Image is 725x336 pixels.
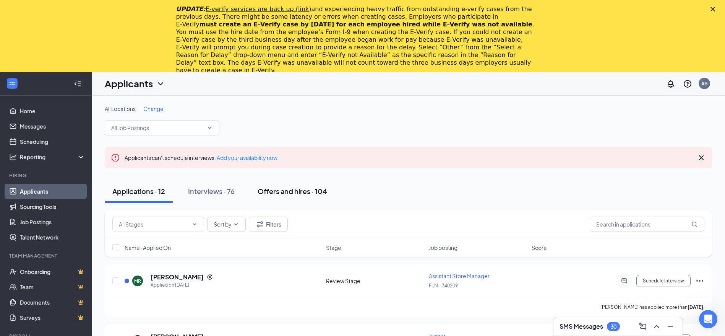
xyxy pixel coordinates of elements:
[699,310,717,328] iframe: Intercom live chat
[9,172,84,179] div: Hiring
[429,272,490,279] span: Assistant Store Manager
[636,275,691,287] button: Schedule Interview
[600,304,704,310] p: [PERSON_NAME] has applied more than .
[691,221,697,227] svg: MagnifyingGlass
[249,217,288,232] button: Filter Filters
[20,295,85,310] a: DocumentsCrown
[214,222,232,227] span: Sort by
[688,304,703,310] b: [DATE]
[590,217,704,232] input: Search in applications
[532,244,547,251] span: Score
[697,153,706,162] svg: Cross
[710,7,718,11] div: Close
[188,186,235,196] div: Interviews · 76
[105,77,153,90] h1: Applicants
[326,277,424,285] div: Review Stage
[638,322,647,331] svg: ComposeMessage
[610,323,616,330] div: 30
[637,320,649,333] button: ComposeMessage
[20,134,85,149] a: Scheduling
[125,154,277,161] span: Applicants can't schedule interviews.
[151,281,213,289] div: Applied on [DATE]
[112,186,165,196] div: Applications · 12
[105,105,136,112] span: All Locations
[206,5,311,13] a: E-verify services are back up (link)
[217,154,277,161] a: Add your availability now
[429,283,458,289] span: FUN - 340209
[652,322,661,331] svg: ChevronUp
[20,310,85,325] a: SurveysCrown
[207,125,213,131] svg: ChevronDown
[255,220,264,229] svg: Filter
[119,220,188,228] input: All Stages
[620,278,629,284] svg: ActiveChat
[111,124,204,132] input: All Job Postings
[199,21,532,28] b: must create an E‑Verify case by [DATE] for each employee hired while E‑Verify was not available
[258,186,327,196] div: Offers and hires · 104
[233,221,239,227] svg: ChevronDown
[666,79,675,88] svg: Notifications
[666,322,675,331] svg: Minimize
[125,244,171,251] span: Name · Applied On
[20,214,85,230] a: Job Postings
[9,253,84,259] div: Team Management
[664,320,676,333] button: Minimize
[326,244,341,251] span: Stage
[20,199,85,214] a: Sourcing Tools
[191,221,198,227] svg: ChevronDown
[176,5,311,13] i: UPDATE:
[683,79,692,88] svg: QuestionInfo
[207,217,246,232] button: Sort byChevronDown
[151,273,204,281] h5: [PERSON_NAME]
[74,80,81,88] svg: Collapse
[176,5,537,74] div: and experiencing heavy traffic from outstanding e-verify cases from the previous days. There migh...
[134,278,141,284] div: MR
[20,103,85,119] a: Home
[20,153,86,161] div: Reporting
[156,79,165,88] svg: ChevronDown
[20,184,85,199] a: Applicants
[20,264,85,279] a: OnboardingCrown
[143,105,164,112] span: Change
[111,153,120,162] svg: Error
[8,80,16,87] svg: WorkstreamLogo
[560,322,603,331] h3: SMS Messages
[695,276,704,285] svg: Ellipses
[429,244,457,251] span: Job posting
[207,274,213,280] svg: Reapply
[20,279,85,295] a: TeamCrown
[650,320,663,333] button: ChevronUp
[20,230,85,245] a: Talent Network
[701,80,707,87] div: AB
[20,119,85,134] a: Messages
[9,153,17,161] svg: Analysis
